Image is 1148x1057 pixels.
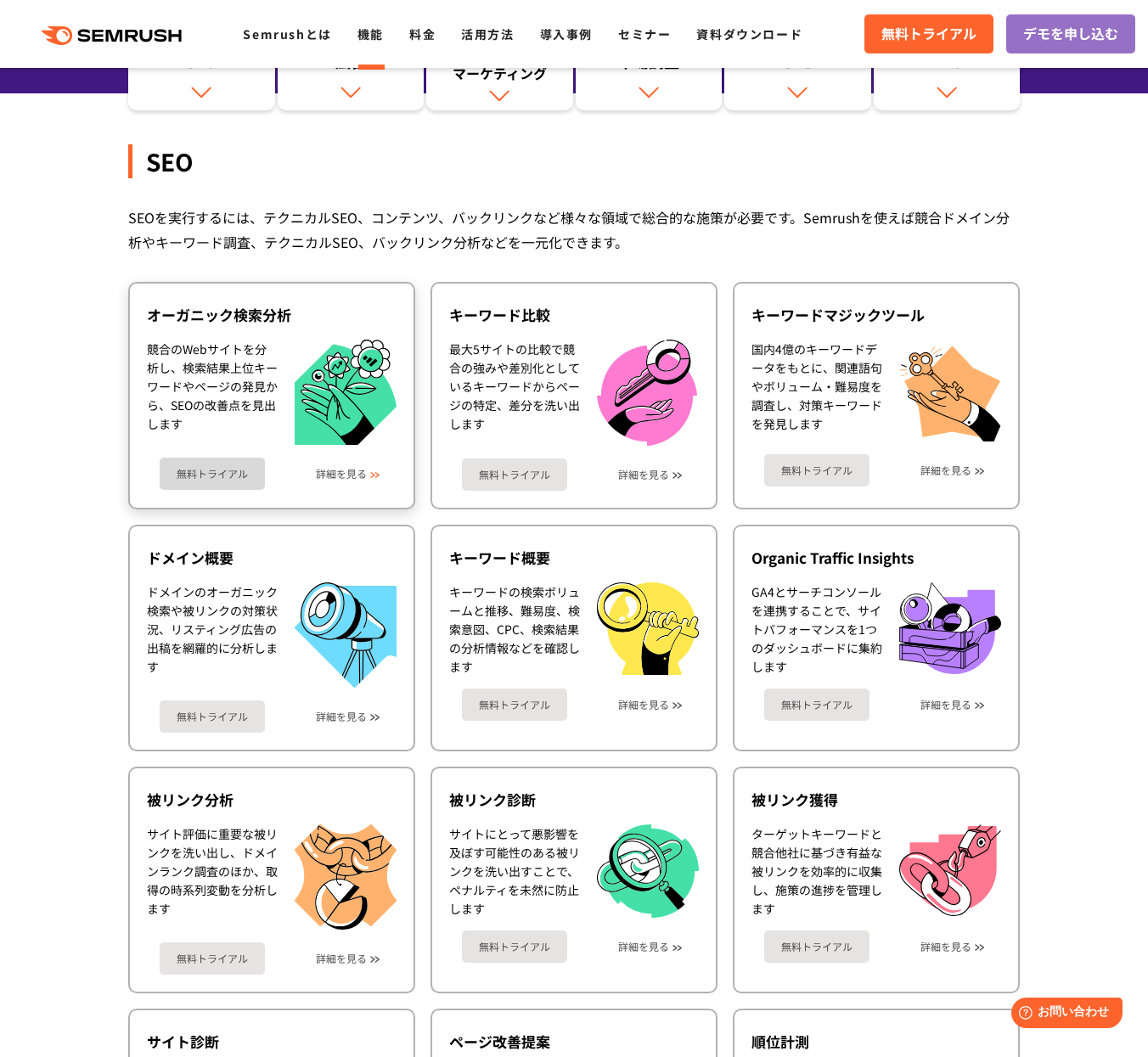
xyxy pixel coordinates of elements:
[997,991,1129,1038] iframe: Help widget launcher
[597,340,697,446] img: キーワード比較
[147,305,397,325] div: オーガニック検索分析
[751,1032,1001,1052] div: 順位計測
[920,464,971,476] a: 詳細を見る
[751,548,1001,568] div: Organic Traffic Insights
[1023,23,1118,45] span: デモを申し込む
[147,790,397,810] div: 被リンク分析
[462,930,567,963] a: 無料トライアル
[899,824,1001,916] img: 被リンク獲得
[449,824,580,919] div: サイトにとって悪影響を及ぼす可能性のある被リンクを洗い出すことで、ペナルティを未然に防止します
[618,25,671,42] a: セミナー
[899,340,1001,441] img: キーワードマジックツール
[764,930,869,963] a: 無料トライアル
[540,25,593,42] a: 導入事例
[449,790,699,810] div: 被リンク診断
[160,942,265,975] a: 無料トライアル
[160,458,265,490] a: 無料トライアル
[899,582,1001,674] img: Organic Traffic Insights
[1006,14,1135,53] a: デモを申し込む
[449,340,580,446] div: 最大5サイトの比較で競合の強みや差別化としているキーワードからページの特定、差分を洗い出します
[618,941,669,953] a: 詳細を見る
[160,700,265,733] a: 無料トライアル
[147,340,278,446] div: 競合のWebサイトを分析し、検索結果上位キーワードやページの発見から、SEOの改善点を見出します
[881,23,976,45] span: 無料トライアル
[128,144,1020,178] div: SEO
[751,582,882,676] div: GA4とサーチコンソールを連携することで、サイトパフォーマンスを1つのダッシュボードに集約します
[751,824,882,918] div: ターゲットキーワードと競合他社に基づき有益な被リンクを効率的に収集し、施策の進捗を管理します
[243,25,331,42] a: Semrushとは
[147,1032,397,1052] div: サイト診断
[751,790,1001,810] div: 被リンク獲得
[316,468,367,480] a: 詳細を見る
[357,25,384,42] a: 機能
[316,953,367,964] a: 詳細を見る
[462,458,567,491] a: 無料トライアル
[920,941,971,953] a: 詳細を見る
[316,711,367,722] a: 詳細を見る
[295,340,397,446] img: オーガニック検索分析
[764,689,869,721] a: 無料トライアル
[696,25,802,42] a: 資料ダウンロード
[618,469,669,481] a: 詳細を見る
[461,25,514,42] a: 活用方法
[449,305,699,325] div: キーワード比較
[751,305,1001,325] div: キーワードマジックツール
[295,582,397,688] img: ドメイン概要
[597,582,699,675] img: キーワード概要
[147,582,278,688] div: ドメインのオーガニック検索や被リンクの対策状況、リスティング広告の出稿を網羅的に分析します
[449,582,580,676] div: キーワードの検索ボリュームと推移、難易度、検索意図、CPC、検索結果の分析情報などを確認します
[295,824,397,930] img: 被リンク分析
[147,548,397,568] div: ドメイン概要
[920,699,971,711] a: 詳細を見る
[864,14,993,53] a: 無料トライアル
[409,25,436,42] a: 料金
[449,1032,699,1052] div: ページ改善提案
[128,205,1020,255] div: SEOを実行するには、テクニカルSEO、コンテンツ、バックリンクなど様々な領域で総合的な施策が必要です。Semrushを使えば競合ドメイン分析やキーワード調査、テクニカルSEO、バックリンク分析...
[618,699,669,711] a: 詳細を見る
[147,824,278,930] div: サイト評価に重要な被リンクを洗い出し、ドメインランク調査のほか、取得の時系列変動を分析します
[764,454,869,486] a: 無料トライアル
[462,689,567,721] a: 無料トライアル
[597,824,699,919] img: 被リンク診断
[449,548,699,568] div: キーワード概要
[751,340,882,441] div: 国内4億のキーワードデータをもとに、関連語句やボリューム・難易度を調査し、対策キーワードを発見します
